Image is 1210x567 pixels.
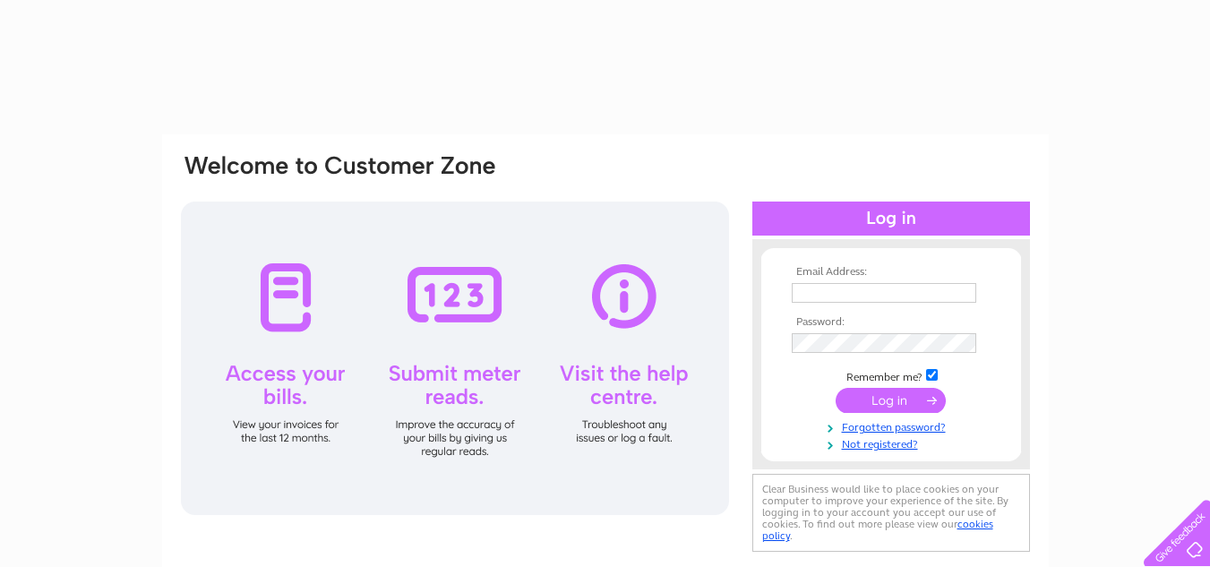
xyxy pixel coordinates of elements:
input: Submit [836,388,946,413]
a: cookies policy [762,518,993,542]
th: Email Address: [787,266,995,279]
a: Not registered? [792,434,995,451]
div: Clear Business would like to place cookies on your computer to improve your experience of the sit... [752,474,1030,552]
a: Forgotten password? [792,417,995,434]
th: Password: [787,316,995,329]
td: Remember me? [787,366,995,384]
